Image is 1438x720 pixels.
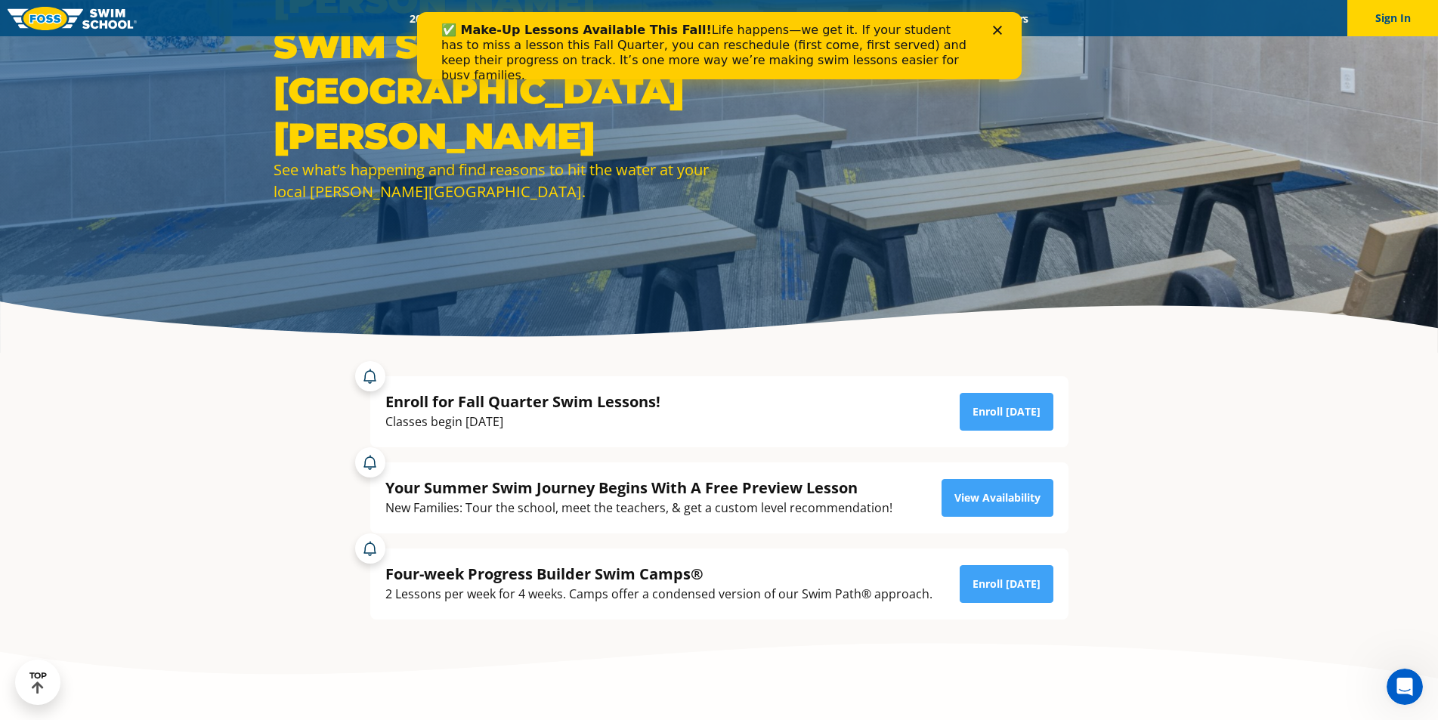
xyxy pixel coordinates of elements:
[979,11,1041,26] a: Careers
[931,11,979,26] a: Blog
[24,11,556,71] div: Life happens—we get it. If your student has to miss a lesson this Fall Quarter, you can reschedul...
[385,498,892,518] div: New Families: Tour the school, meet the teachers, & get a custom level recommendation!
[24,11,295,25] b: ✅ Make-Up Lessons Available This Fall!
[555,11,687,26] a: Swim Path® Program
[417,12,1022,79] iframe: Intercom live chat banner
[385,391,660,412] div: Enroll for Fall Quarter Swim Lessons!
[1387,669,1423,705] iframe: Intercom live chat
[960,393,1053,431] a: Enroll [DATE]
[29,671,47,694] div: TOP
[385,477,892,498] div: Your Summer Swim Journey Begins With A Free Preview Lesson
[397,11,491,26] a: 2025 Calendar
[687,11,772,26] a: About FOSS
[491,11,555,26] a: Schools
[385,412,660,432] div: Classes begin [DATE]
[385,564,932,584] div: Four-week Progress Builder Swim Camps®
[576,14,591,23] div: Close
[942,479,1053,517] a: View Availability
[385,584,932,604] div: 2 Lessons per week for 4 weeks. Camps offer a condensed version of our Swim Path® approach.
[8,7,137,30] img: FOSS Swim School Logo
[960,565,1053,603] a: Enroll [DATE]
[772,11,932,26] a: Swim Like [PERSON_NAME]
[274,159,712,202] div: See what’s happening and find reasons to hit the water at your local [PERSON_NAME][GEOGRAPHIC_DATA].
